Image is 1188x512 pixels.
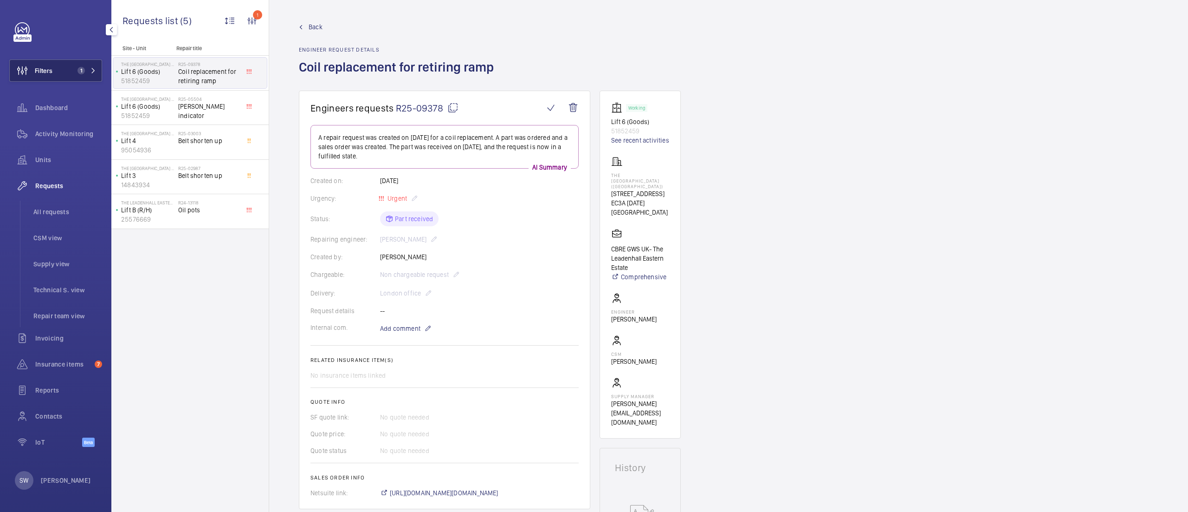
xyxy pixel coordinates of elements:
h2: R25-05504 [178,96,239,102]
p: [STREET_ADDRESS] [611,189,669,198]
span: R25-09378 [396,102,458,114]
span: Filters [35,66,52,75]
span: Coil replacement for retiring ramp [178,67,239,85]
span: All requests [33,207,102,217]
span: Insurance items [35,360,91,369]
span: Dashboard [35,103,102,112]
h2: R24-13118 [178,200,239,205]
span: 1 [77,67,85,74]
p: Lift 6 (Goods) [611,117,669,126]
p: 51852459 [121,76,174,85]
a: See recent activities [611,136,669,145]
span: Back [309,22,323,32]
p: Lift 4 [121,136,174,145]
p: [PERSON_NAME] [611,357,657,366]
p: Working [628,106,645,110]
p: A repair request was created on [DATE] for a coil replacement. A part was ordered and a sales ord... [318,133,571,161]
span: [URL][DOMAIN_NAME][DOMAIN_NAME] [390,488,498,498]
span: Repair team view [33,311,102,321]
span: 7 [95,361,102,368]
span: Requests list [123,15,180,26]
h1: History [615,463,665,473]
p: The Leadenhall Eastern Estate ([STREET_ADDRESS]) [121,200,174,205]
span: Belt shorten up [178,171,239,180]
h1: Coil replacement for retiring ramp [299,59,499,91]
span: Belt shorten up [178,136,239,145]
p: CSM [611,351,657,357]
p: Engineer [611,309,657,315]
span: Requests [35,181,102,190]
p: EC3A [DATE] [GEOGRAPHIC_DATA] [611,198,669,217]
span: Technical S. view [33,285,102,295]
p: 25576669 [121,215,174,224]
a: Comprehensive [611,272,669,282]
h2: Sales order info [310,474,579,481]
span: Engineers requests [310,102,394,114]
p: Supply manager [611,394,669,399]
p: [PERSON_NAME] [41,476,91,485]
span: Units [35,155,102,164]
p: 14843934 [121,180,174,190]
h2: R25-02987 [178,165,239,171]
span: Contacts [35,412,102,421]
span: Invoicing [35,334,102,343]
p: Repair title [176,45,238,52]
button: Filters1 [9,59,102,82]
span: Activity Monitoring [35,129,102,138]
p: CBRE GWS UK- The Leadenhall Eastern Estate [611,244,669,272]
p: The [GEOGRAPHIC_DATA] ([GEOGRAPHIC_DATA]) [121,96,174,102]
img: elevator.svg [611,102,626,113]
p: AI Summary [529,163,571,172]
p: 51852459 [121,111,174,120]
p: The [GEOGRAPHIC_DATA] ([GEOGRAPHIC_DATA]) [121,61,174,67]
p: 51852459 [611,126,669,136]
p: The [GEOGRAPHIC_DATA] ([GEOGRAPHIC_DATA]) [121,165,174,171]
p: Lift B (R/H) [121,205,174,215]
span: IoT [35,438,82,447]
p: The [GEOGRAPHIC_DATA] ([GEOGRAPHIC_DATA]) [611,172,669,189]
h2: Engineer request details [299,46,499,53]
p: Site - Unit [111,45,173,52]
span: Reports [35,386,102,395]
a: [URL][DOMAIN_NAME][DOMAIN_NAME] [380,488,498,498]
span: Supply view [33,259,102,269]
h2: R25-09378 [178,61,239,67]
p: [PERSON_NAME][EMAIL_ADDRESS][DOMAIN_NAME] [611,399,669,427]
p: Lift 6 (Goods) [121,67,174,76]
h2: Related insurance item(s) [310,357,579,363]
p: 95054936 [121,145,174,155]
p: SW [19,476,28,485]
p: Lift 6 (Goods) [121,102,174,111]
h2: R25-03003 [178,131,239,136]
span: Beta [82,438,95,447]
p: Lift 3 [121,171,174,180]
span: [PERSON_NAME] indicator [178,102,239,120]
span: CSM view [33,233,102,243]
p: [PERSON_NAME] [611,315,657,324]
p: The [GEOGRAPHIC_DATA] ([GEOGRAPHIC_DATA]) [121,131,174,136]
span: Oil pots [178,205,239,215]
span: Add comment [380,324,420,333]
h2: Quote info [310,399,579,405]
